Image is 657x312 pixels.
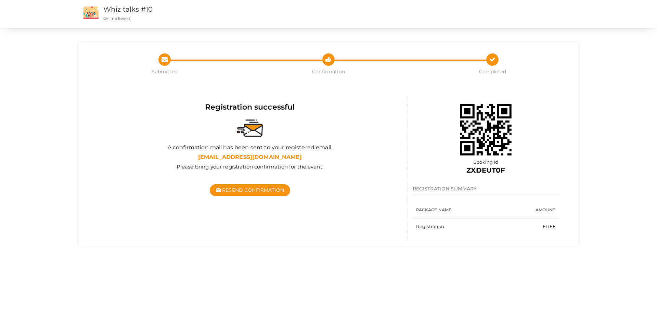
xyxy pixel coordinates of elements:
img: event2.png [83,7,99,19]
label: A confirmation mail has been sent to your registered email. [168,144,332,152]
img: sent-email.svg [237,120,263,137]
span: Completed [411,68,575,75]
label: Please bring your registration confirmation for the event. [177,163,323,170]
th: Package Name [413,202,515,219]
span: FREE [543,224,556,229]
td: Registration [413,219,515,235]
button: Resend Confirmation [210,184,290,196]
p: Online Event [103,15,432,21]
b: ZXDEUT0F [466,166,505,174]
th: Amount [515,202,559,219]
span: Booking Id [473,159,498,165]
b: [EMAIL_ADDRESS][DOMAIN_NAME] [198,154,302,160]
span: REGISTRATION SUMMARY [413,186,477,192]
img: 68c0a73e46e0fb0001e009a8 [452,96,520,164]
span: Confirmation [246,68,410,75]
span: Submitted [82,68,246,75]
div: Registration successful [98,102,402,112]
span: Resend Confirmation [222,187,284,193]
a: Whiz talks #10 [103,5,153,13]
